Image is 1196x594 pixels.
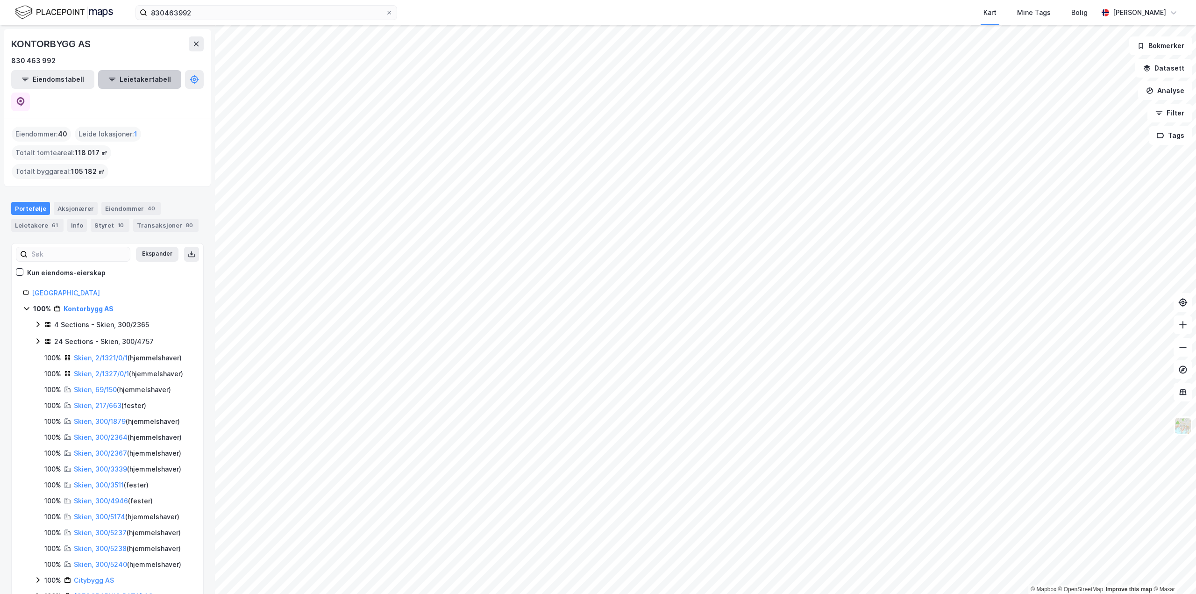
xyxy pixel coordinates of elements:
[74,433,128,441] a: Skien, 300/2364
[75,127,141,142] div: Leide lokasjoner :
[15,4,113,21] img: logo.f888ab2527a4732fd821a326f86c7f29.svg
[11,70,94,89] button: Eiendomstabell
[74,529,127,537] a: Skien, 300/5237
[74,511,179,522] div: ( hjemmelshaver )
[44,416,61,427] div: 100%
[74,416,180,427] div: ( hjemmelshaver )
[74,495,153,507] div: ( fester )
[74,544,127,552] a: Skien, 300/5238
[54,336,154,347] div: 24 Sections - Skien, 300/4757
[74,464,181,475] div: ( hjemmelshaver )
[11,36,92,51] div: KONTORBYGG AS
[74,513,125,521] a: Skien, 300/5174
[64,305,114,313] a: Kontorbygg AS
[74,479,149,491] div: ( fester )
[1113,7,1166,18] div: [PERSON_NAME]
[74,543,181,554] div: ( hjemmelshaver )
[32,289,100,297] a: [GEOGRAPHIC_DATA]
[28,247,130,261] input: Søk
[1149,126,1192,145] button: Tags
[1031,586,1056,593] a: Mapbox
[54,319,149,330] div: 4 Sections - Skien, 300/2365
[12,127,71,142] div: Eiendommer :
[116,221,126,230] div: 10
[44,384,61,395] div: 100%
[74,386,117,394] a: Skien, 69/150
[74,560,127,568] a: Skien, 300/5240
[67,219,87,232] div: Info
[11,55,56,66] div: 830 463 992
[11,219,64,232] div: Leietakere
[44,479,61,491] div: 100%
[101,202,161,215] div: Eiendommer
[1071,7,1088,18] div: Bolig
[1147,104,1192,122] button: Filter
[71,166,105,177] span: 105 182 ㎡
[74,352,182,364] div: ( hjemmelshaver )
[44,575,61,586] div: 100%
[74,400,146,411] div: ( fester )
[147,6,385,20] input: Søk på adresse, matrikkel, gårdeiere, leietakere eller personer
[44,527,61,538] div: 100%
[74,559,181,570] div: ( hjemmelshaver )
[74,576,114,584] a: Citybygg AS
[146,204,157,213] div: 40
[44,352,61,364] div: 100%
[75,147,107,158] span: 118 017 ㎡
[74,481,124,489] a: Skien, 300/3511
[74,354,128,362] a: Skien, 2/1321/0/1
[184,221,195,230] div: 80
[91,219,129,232] div: Styret
[1106,586,1152,593] a: Improve this map
[50,221,60,230] div: 61
[74,370,129,378] a: Skien, 2/1327/0/1
[58,129,67,140] span: 40
[1174,417,1192,435] img: Z
[1149,549,1196,594] iframe: Chat Widget
[983,7,997,18] div: Kart
[133,219,199,232] div: Transaksjoner
[44,511,61,522] div: 100%
[1135,59,1192,78] button: Datasett
[1017,7,1051,18] div: Mine Tags
[11,202,50,215] div: Portefølje
[27,267,106,279] div: Kun eiendoms-eierskap
[44,559,61,570] div: 100%
[74,384,171,395] div: ( hjemmelshaver )
[74,401,121,409] a: Skien, 217/663
[44,368,61,379] div: 100%
[1058,586,1103,593] a: OpenStreetMap
[44,543,61,554] div: 100%
[44,495,61,507] div: 100%
[136,247,178,262] button: Ekspander
[33,303,51,315] div: 100%
[74,527,181,538] div: ( hjemmelshaver )
[44,432,61,443] div: 100%
[74,417,126,425] a: Skien, 300/1879
[74,432,182,443] div: ( hjemmelshaver )
[54,202,98,215] div: Aksjonærer
[98,70,181,89] button: Leietakertabell
[1138,81,1192,100] button: Analyse
[44,400,61,411] div: 100%
[12,145,111,160] div: Totalt tomteareal :
[74,465,127,473] a: Skien, 300/3339
[74,449,127,457] a: Skien, 300/2367
[44,464,61,475] div: 100%
[1129,36,1192,55] button: Bokmerker
[134,129,137,140] span: 1
[44,448,61,459] div: 100%
[74,497,128,505] a: Skien, 300/4946
[74,368,183,379] div: ( hjemmelshaver )
[74,448,181,459] div: ( hjemmelshaver )
[12,164,108,179] div: Totalt byggareal :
